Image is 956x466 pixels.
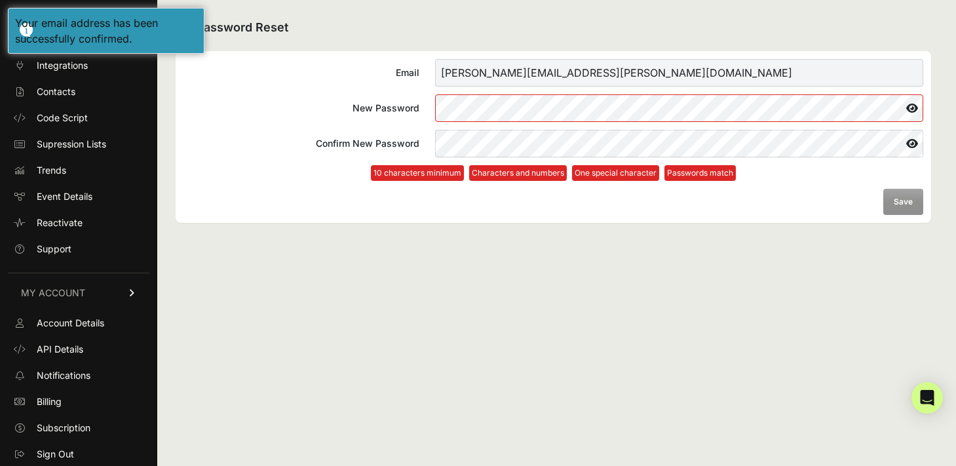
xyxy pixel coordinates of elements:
[664,165,736,181] li: Passwords match
[183,137,419,150] div: Confirm New Password
[37,243,71,256] span: Support
[8,273,149,313] a: MY ACCOUNT
[37,343,83,356] span: API Details
[8,212,149,233] a: Reactivate
[8,444,149,465] a: Sign Out
[8,417,149,438] a: Subscription
[37,421,90,435] span: Subscription
[37,59,88,72] span: Integrations
[21,286,85,300] span: MY ACCOUNT
[37,369,90,382] span: Notifications
[8,134,149,155] a: Supression Lists
[37,85,75,98] span: Contacts
[37,216,83,229] span: Reactivate
[8,365,149,386] a: Notifications
[37,395,62,408] span: Billing
[911,382,943,414] div: Open Intercom Messenger
[37,111,88,125] span: Code Script
[572,165,659,181] li: One special character
[8,313,149,334] a: Account Details
[15,15,197,47] div: Your email address has been successfully confirmed.
[8,239,149,260] a: Support
[469,165,567,181] li: Characters and numbers
[8,391,149,412] a: Billing
[183,102,419,115] div: New Password
[37,190,92,203] span: Event Details
[37,317,104,330] span: Account Details
[8,186,149,207] a: Event Details
[183,66,419,79] div: Email
[37,448,74,461] span: Sign Out
[176,18,931,38] h2: Password Reset
[8,339,149,360] a: API Details
[37,164,66,177] span: Trends
[8,160,149,181] a: Trends
[37,138,106,151] span: Supression Lists
[435,94,923,122] input: New Password
[8,81,149,102] a: Contacts
[8,55,149,76] a: Integrations
[8,107,149,128] a: Code Script
[371,165,464,181] li: 10 characters minimum
[435,59,923,87] input: Email
[435,130,923,157] input: Confirm New Password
